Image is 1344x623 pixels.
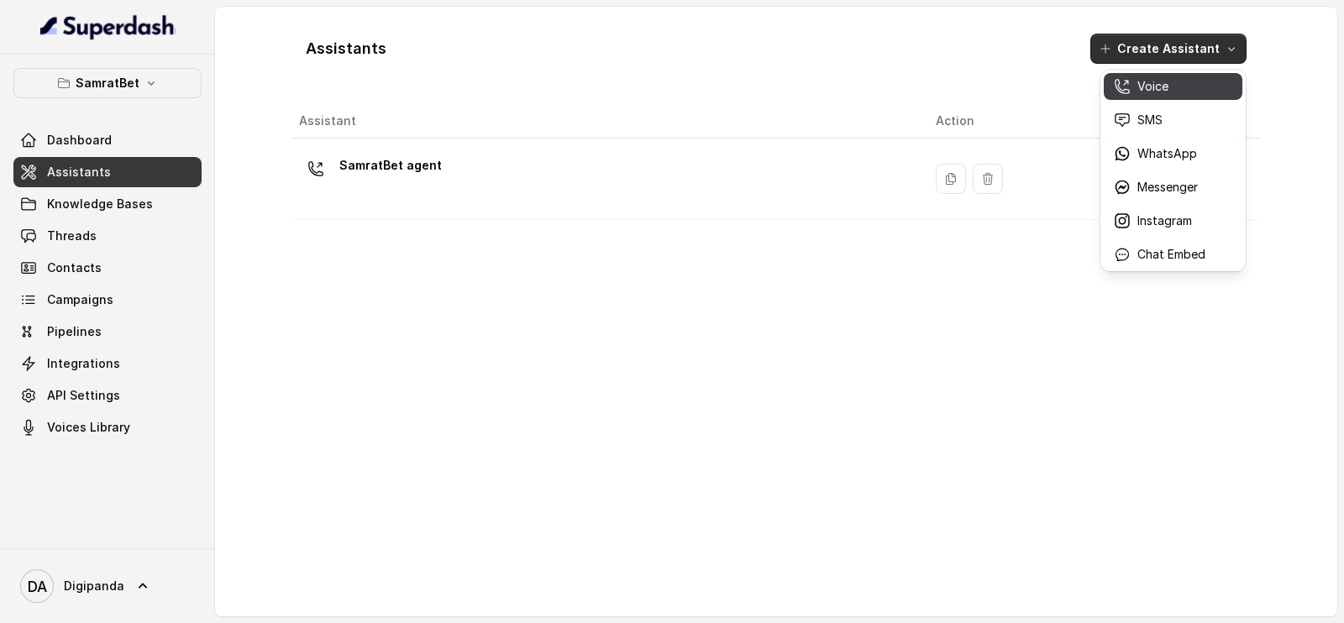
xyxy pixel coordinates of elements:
p: Instagram [1137,212,1192,229]
p: Voice [1137,78,1168,95]
p: Messenger [1137,179,1198,196]
div: Create Assistant [1100,70,1246,271]
p: Chat Embed [1137,246,1205,263]
p: WhatsApp [1137,145,1197,162]
p: SMS [1137,112,1163,128]
button: Create Assistant [1090,34,1247,64]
